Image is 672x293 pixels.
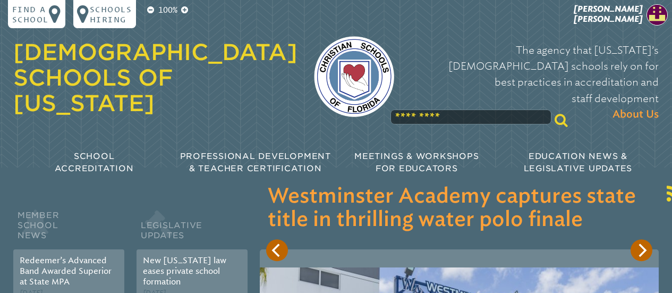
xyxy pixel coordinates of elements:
span: [PERSON_NAME] [PERSON_NAME] [574,4,643,24]
img: cc70c68c015d4d5548d6c022eff9180c [647,4,668,26]
p: Find a school [12,4,49,24]
p: The agency that [US_STATE]’s [DEMOGRAPHIC_DATA] schools rely on for best practices in accreditati... [411,43,659,123]
p: 100% [156,4,180,16]
button: Next [631,239,653,262]
span: Professional Development & Teacher Certification [180,151,331,173]
h3: Westminster Academy captures state title in thrilling water polo finale [268,186,650,232]
p: Schools Hiring [90,4,132,24]
button: Previous [266,239,288,262]
span: About Us [613,107,659,123]
span: Meetings & Workshops for Educators [354,151,479,173]
span: Education News & Legislative Updates [524,151,632,173]
h2: Legislative Updates [137,208,248,249]
a: Redeemer’s Advanced Band Awarded Superior at State MPA [20,255,112,287]
a: [DEMOGRAPHIC_DATA] Schools of [US_STATE] [13,39,297,116]
h2: Member School News [13,208,124,249]
a: New [US_STATE] law eases private school formation [143,255,226,287]
img: csf-logo-web-colors.png [314,36,395,117]
span: School Accreditation [55,151,134,173]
